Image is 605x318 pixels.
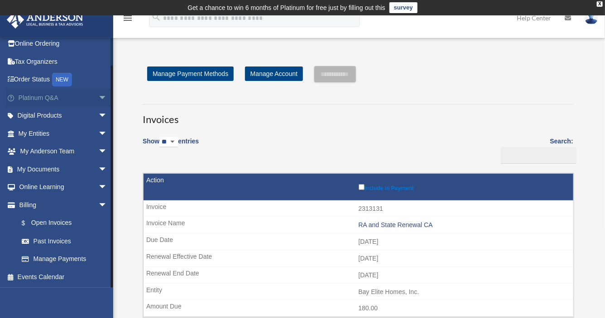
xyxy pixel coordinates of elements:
span: arrow_drop_down [98,124,116,143]
td: [DATE] [144,250,573,267]
a: Tax Organizers [6,52,121,71]
span: $ [27,218,31,229]
span: arrow_drop_down [98,142,116,161]
input: Include in Payment [359,184,365,190]
a: Order StatusNEW [6,71,121,89]
div: NEW [52,73,72,86]
a: My Documentsarrow_drop_down [6,160,121,178]
i: search [151,12,161,22]
a: $Open Invoices [13,214,112,233]
img: Anderson Advisors Platinum Portal [4,11,86,28]
a: menu [122,16,133,24]
td: Bay Elite Homes, Inc. [144,284,573,301]
span: arrow_drop_down [98,178,116,197]
a: Manage Account [245,66,303,81]
label: Search: [498,136,573,164]
td: 2313131 [144,200,573,218]
a: Billingarrow_drop_down [6,196,116,214]
i: menu [122,13,133,24]
a: Digital Productsarrow_drop_down [6,107,121,125]
a: Manage Payment Methods [147,66,234,81]
a: My Anderson Teamarrow_drop_down [6,142,121,161]
a: Manage Payments [13,250,116,268]
input: Search: [501,147,576,164]
label: Include in Payment [359,182,569,191]
img: User Pic [585,11,598,24]
span: arrow_drop_down [98,196,116,214]
h3: Invoices [143,104,573,127]
a: Past Invoices [13,232,116,250]
td: [DATE] [144,267,573,284]
a: survey [389,2,418,13]
label: Show entries [143,136,199,157]
select: Showentries [159,137,178,147]
a: Events Calendar [6,268,121,286]
td: [DATE] [144,233,573,251]
span: arrow_drop_down [98,107,116,125]
span: arrow_drop_down [98,160,116,179]
div: RA and State Renewal CA [359,221,569,229]
span: arrow_drop_down [98,89,116,107]
div: close [597,1,603,7]
a: Platinum Q&Aarrow_drop_down [6,89,121,107]
td: 180.00 [144,300,573,317]
div: Get a chance to win 6 months of Platinum for free just by filling out this [187,2,385,13]
a: Online Ordering [6,35,121,53]
a: Online Learningarrow_drop_down [6,178,121,196]
a: My Entitiesarrow_drop_down [6,124,121,142]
